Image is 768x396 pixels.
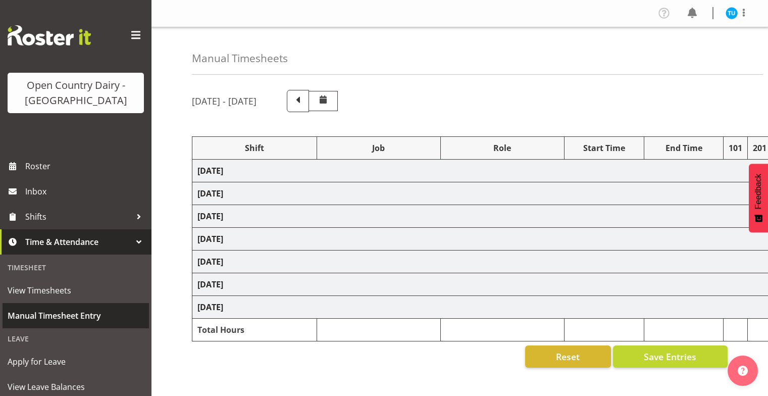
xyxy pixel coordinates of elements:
[18,78,134,108] div: Open Country Dairy - [GEOGRAPHIC_DATA]
[25,209,131,224] span: Shifts
[192,53,288,64] h4: Manual Timesheets
[649,142,719,154] div: End Time
[197,142,312,154] div: Shift
[754,174,763,209] span: Feedback
[729,142,742,154] div: 101
[25,184,146,199] span: Inbox
[8,25,91,45] img: Rosterit website logo
[3,328,149,349] div: Leave
[570,142,639,154] div: Start Time
[8,308,144,323] span: Manual Timesheet Entry
[753,142,766,154] div: 201
[3,303,149,328] a: Manual Timesheet Entry
[525,345,611,368] button: Reset
[3,278,149,303] a: View Timesheets
[322,142,435,154] div: Job
[25,159,146,174] span: Roster
[192,95,257,107] h5: [DATE] - [DATE]
[749,164,768,232] button: Feedback - Show survey
[726,7,738,19] img: tania-unahi7482.jpg
[3,349,149,374] a: Apply for Leave
[446,142,559,154] div: Role
[8,354,144,369] span: Apply for Leave
[3,257,149,278] div: Timesheet
[8,283,144,298] span: View Timesheets
[556,350,580,363] span: Reset
[738,366,748,376] img: help-xxl-2.png
[613,345,728,368] button: Save Entries
[644,350,696,363] span: Save Entries
[8,379,144,394] span: View Leave Balances
[25,234,131,250] span: Time & Attendance
[192,319,317,341] td: Total Hours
